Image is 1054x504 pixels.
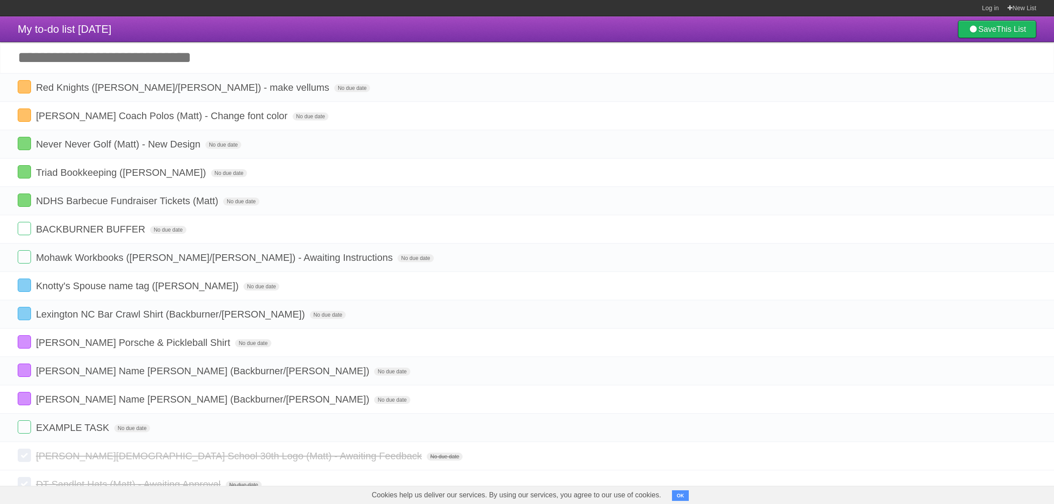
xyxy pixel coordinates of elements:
label: Done [18,250,31,264]
label: Done [18,137,31,150]
span: Mohawk Workbooks ([PERSON_NAME]/[PERSON_NAME]) - Awaiting Instructions [36,252,395,263]
span: No due date [205,141,241,149]
span: No due date [310,311,346,319]
span: [PERSON_NAME] Porsche & Pickleball Shirt [36,337,232,348]
span: [PERSON_NAME][DEMOGRAPHIC_DATA] School 30th Logo (Matt) - Awaiting Feedback [36,450,424,461]
span: BACKBURNER BUFFER [36,224,147,235]
span: [PERSON_NAME] Name [PERSON_NAME] (Backburner/[PERSON_NAME]) [36,394,371,405]
span: No due date [211,169,247,177]
label: Done [18,109,31,122]
span: No due date [223,198,259,205]
label: Done [18,222,31,235]
span: No due date [374,368,410,376]
span: No due date [226,481,262,489]
span: No due date [150,226,186,234]
button: OK [672,490,689,501]
span: DT Sandlot Hats (Matt) - Awaiting Approval [36,479,223,490]
span: No due date [398,254,433,262]
span: [PERSON_NAME] Coach Polos (Matt) - Change font color [36,110,290,121]
span: Red Knights ([PERSON_NAME]/[PERSON_NAME]) - make vellums [36,82,332,93]
label: Done [18,80,31,93]
label: Done [18,165,31,178]
span: Lexington NC Bar Crawl Shirt (Backburner/[PERSON_NAME]) [36,309,307,320]
span: No due date [293,112,328,120]
span: Triad Bookkeeping ([PERSON_NAME]) [36,167,208,178]
span: Never Never Golf (Matt) - New Design [36,139,203,150]
span: No due date [243,283,279,291]
span: My to-do list [DATE] [18,23,112,35]
a: SaveThis List [958,20,1036,38]
label: Done [18,279,31,292]
label: Done [18,449,31,462]
label: Done [18,307,31,320]
span: No due date [334,84,370,92]
label: Done [18,194,31,207]
span: No due date [427,453,463,461]
label: Done [18,420,31,434]
span: No due date [374,396,410,404]
span: Knotty's Spouse name tag ([PERSON_NAME]) [36,280,241,291]
label: Done [18,335,31,349]
span: NDHS Barbecue Fundraiser Tickets (Matt) [36,195,220,206]
span: No due date [114,424,150,432]
label: Done [18,392,31,405]
span: EXAMPLE TASK [36,422,111,433]
span: No due date [235,339,271,347]
span: Cookies help us deliver our services. By using our services, you agree to our use of cookies. [363,486,670,504]
label: Done [18,477,31,490]
b: This List [996,25,1026,34]
span: [PERSON_NAME] Name [PERSON_NAME] (Backburner/[PERSON_NAME]) [36,365,371,376]
label: Done [18,364,31,377]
